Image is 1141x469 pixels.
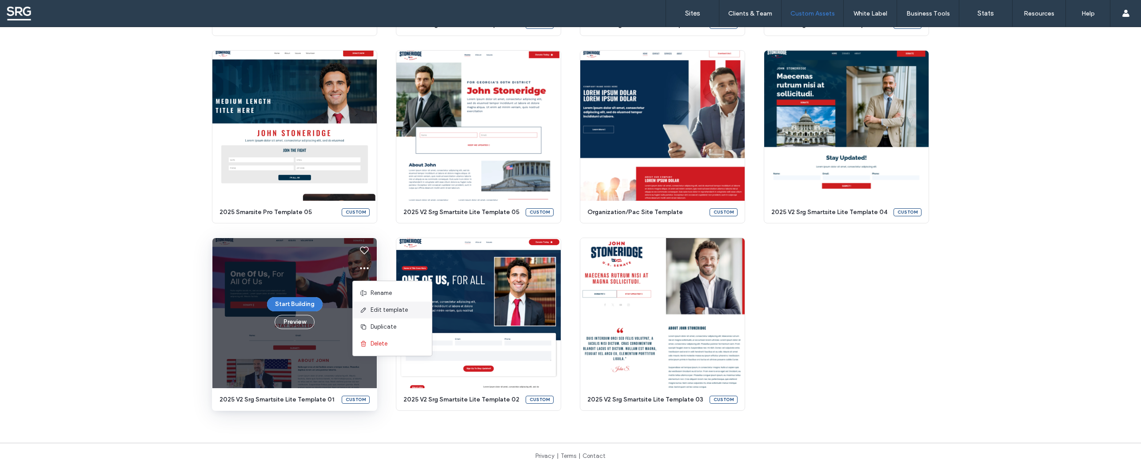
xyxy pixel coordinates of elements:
[219,208,336,217] span: 2025 smarsite pro template 05
[854,10,887,17] label: White Label
[371,306,408,314] span: Edit template
[1024,10,1054,17] label: Resources
[710,208,738,216] div: Custom
[371,339,387,348] span: Delete
[371,289,392,298] span: Rename
[403,208,520,217] span: 2025 v2 srg smartsite lite template 05
[371,322,396,331] span: Duplicate
[557,453,559,459] span: |
[582,453,606,459] a: Contact
[977,9,994,17] label: Stats
[403,395,520,404] span: 2025 v2 srg smartsite lite template 02
[587,395,704,404] span: 2025 v2 srg smartsite lite template 03
[561,453,576,459] a: Terms
[790,10,835,17] label: Custom Assets
[535,453,555,459] a: Privacy
[685,9,700,17] label: Sites
[342,396,370,404] div: Custom
[587,208,704,217] span: organization/pac site template
[894,208,922,216] div: Custom
[771,208,888,217] span: 2025 v2 srg smartsite lite template 04
[20,6,39,14] span: Help
[906,10,950,17] label: Business Tools
[219,395,336,404] span: 2025 v2 srg smartsite lite template 01
[342,208,370,216] div: Custom
[526,396,554,404] div: Custom
[267,297,323,311] button: Start Building
[710,396,738,404] div: Custom
[578,453,580,459] span: |
[728,10,772,17] label: Clients & Team
[1081,10,1095,17] label: Help
[526,208,554,216] div: Custom
[275,315,315,329] button: Preview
